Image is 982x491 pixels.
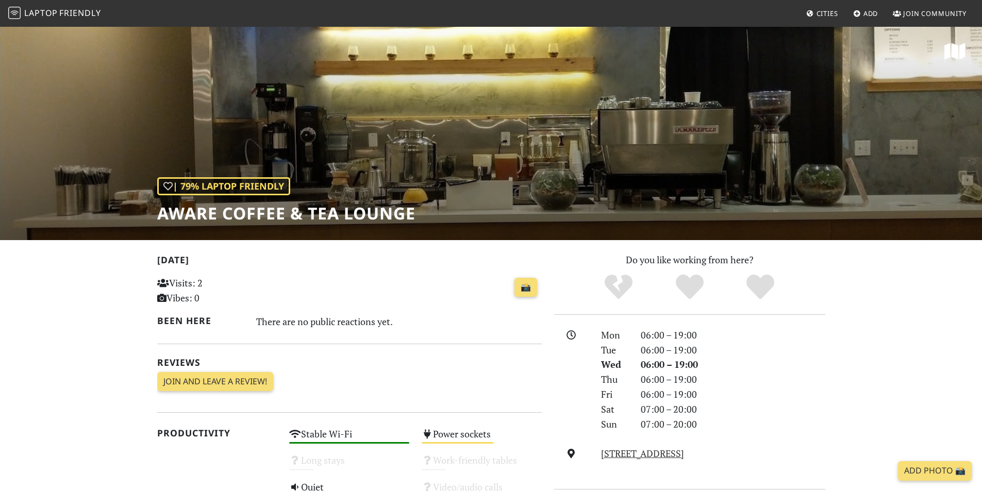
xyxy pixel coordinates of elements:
[635,402,831,417] div: 07:00 – 20:00
[903,9,967,18] span: Join Community
[635,357,831,372] div: 06:00 – 19:00
[157,315,244,326] h2: Been here
[157,177,290,195] div: | 79% Laptop Friendly
[415,452,548,478] div: Work-friendly tables
[595,357,634,372] div: Wed
[256,313,542,330] div: There are no public reactions yet.
[635,417,831,432] div: 07:00 – 20:00
[802,4,842,23] a: Cities
[654,273,725,301] div: Yes
[157,357,542,368] h2: Reviews
[725,273,796,301] div: Definitely!
[595,343,634,358] div: Tue
[283,426,415,452] div: Stable Wi-Fi
[889,4,971,23] a: Join Community
[514,278,537,297] a: 📸
[59,7,101,19] span: Friendly
[24,7,58,19] span: Laptop
[635,387,831,402] div: 06:00 – 19:00
[595,387,634,402] div: Fri
[283,452,415,478] div: Long stays
[595,402,634,417] div: Sat
[601,447,684,460] a: [STREET_ADDRESS]
[817,9,838,18] span: Cities
[635,328,831,343] div: 06:00 – 19:00
[415,426,548,452] div: Power sockets
[157,255,542,269] h2: [DATE]
[635,372,831,387] div: 06:00 – 19:00
[849,4,883,23] a: Add
[595,372,634,387] div: Thu
[157,204,415,223] h1: Aware Coffee & Tea Lounge
[157,372,273,392] a: Join and leave a review!
[898,461,972,481] a: Add Photo 📸
[8,5,101,23] a: LaptopFriendly LaptopFriendly
[554,252,825,267] p: Do you like working from here?
[595,417,634,432] div: Sun
[583,273,654,301] div: No
[863,9,878,18] span: Add
[157,276,277,306] p: Visits: 2 Vibes: 0
[157,428,277,438] h2: Productivity
[595,328,634,343] div: Mon
[8,7,21,19] img: LaptopFriendly
[635,343,831,358] div: 06:00 – 19:00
